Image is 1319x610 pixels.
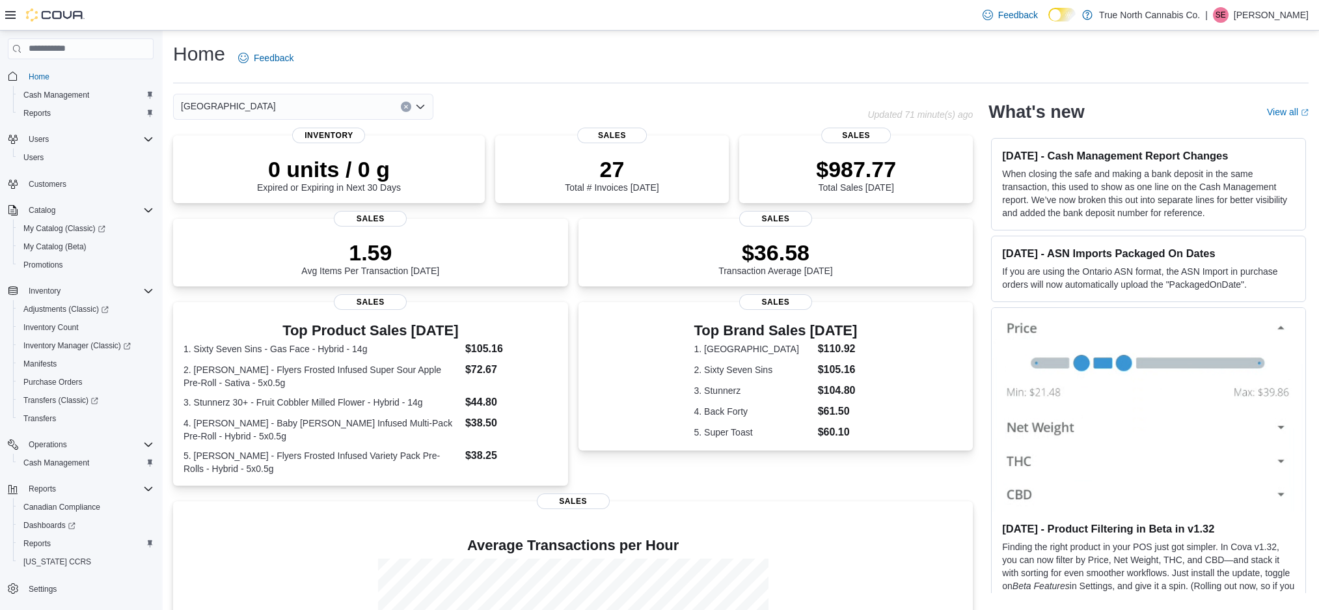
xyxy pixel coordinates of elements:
[18,239,92,255] a: My Catalog (Beta)
[13,498,159,516] button: Canadian Compliance
[29,286,61,296] span: Inventory
[29,72,49,82] span: Home
[18,554,154,570] span: Washington CCRS
[13,355,159,373] button: Manifests
[18,301,154,317] span: Adjustments (Classic)
[18,257,154,273] span: Promotions
[184,396,460,409] dt: 3. Stunnerz 30+ - Fruit Cobbler Milled Flower - Hybrid - 14g
[18,239,154,255] span: My Catalog (Beta)
[816,156,896,182] p: $987.77
[23,581,62,597] a: Settings
[18,411,61,426] a: Transfers
[184,363,460,389] dt: 2. [PERSON_NAME] - Flyers Frosted Infused Super Sour Apple Pre-Roll - Sativa - 5x0.5g
[694,342,813,355] dt: 1. [GEOGRAPHIC_DATA]
[18,338,154,354] span: Inventory Manager (Classic)
[694,363,813,376] dt: 2. Sixty Seven Sins
[1002,540,1295,605] p: Finding the right product in your POS just got simpler. In Cova v1.32, you can now filter by Pric...
[13,318,159,337] button: Inventory Count
[13,104,159,122] button: Reports
[29,179,66,189] span: Customers
[1048,21,1049,22] span: Dark Mode
[1013,581,1070,591] em: Beta Features
[23,223,105,234] span: My Catalog (Classic)
[257,156,401,193] div: Expired or Expiring in Next 30 Days
[23,108,51,118] span: Reports
[18,87,94,103] a: Cash Management
[29,439,67,450] span: Operations
[23,395,98,406] span: Transfers (Classic)
[23,242,87,252] span: My Catalog (Beta)
[867,109,973,120] p: Updated 71 minute(s) ago
[818,424,858,440] dd: $60.10
[18,455,154,471] span: Cash Management
[23,520,75,531] span: Dashboards
[718,240,833,276] div: Transaction Average [DATE]
[23,538,51,549] span: Reports
[1048,8,1076,21] input: Dark Mode
[29,584,57,594] span: Settings
[998,8,1038,21] span: Feedback
[184,323,558,339] h3: Top Product Sales [DATE]
[233,45,299,71] a: Feedback
[13,409,159,428] button: Transfers
[1002,265,1295,291] p: If you are using the Ontario ASN format, the ASN Import in purchase orders will now automatically...
[18,105,154,121] span: Reports
[694,405,813,418] dt: 4. Back Forty
[301,240,439,266] p: 1.59
[23,283,154,299] span: Inventory
[13,553,159,571] button: [US_STATE] CCRS
[23,68,154,85] span: Home
[23,90,89,100] span: Cash Management
[694,323,858,339] h3: Top Brand Sales [DATE]
[18,150,49,165] a: Users
[18,554,96,570] a: [US_STATE] CCRS
[18,338,136,354] a: Inventory Manager (Classic)
[257,156,401,182] p: 0 units / 0 g
[565,156,659,182] p: 27
[739,294,812,310] span: Sales
[334,294,407,310] span: Sales
[816,156,896,193] div: Total Sales [DATE]
[29,205,55,215] span: Catalog
[13,454,159,472] button: Cash Management
[18,393,154,408] span: Transfers (Classic)
[18,374,154,390] span: Purchase Orders
[184,449,460,475] dt: 5. [PERSON_NAME] - Flyers Frosted Infused Variety Pack Pre-Rolls - Hybrid - 5x0.5g
[18,356,154,372] span: Manifests
[301,240,439,276] div: Avg Items Per Transaction [DATE]
[18,105,56,121] a: Reports
[254,51,293,64] span: Feedback
[3,282,159,300] button: Inventory
[184,342,460,355] dt: 1. Sixty Seven Sins - Gas Face - Hybrid - 14g
[23,481,154,497] span: Reports
[1234,7,1309,23] p: [PERSON_NAME]
[3,67,159,86] button: Home
[29,484,56,494] span: Reports
[18,150,154,165] span: Users
[8,62,154,605] nav: Complex example
[465,448,558,464] dd: $38.25
[184,417,460,443] dt: 4. [PERSON_NAME] - Baby [PERSON_NAME] Infused Multi-Pack Pre-Roll - Hybrid - 5x0.5g
[23,437,72,452] button: Operations
[23,283,66,299] button: Inventory
[18,374,88,390] a: Purchase Orders
[18,518,81,533] a: Dashboards
[13,148,159,167] button: Users
[565,156,659,193] div: Total # Invoices [DATE]
[988,102,1084,122] h2: What's new
[23,132,154,147] span: Users
[3,579,159,598] button: Settings
[13,337,159,355] a: Inventory Manager (Classic)
[23,322,79,333] span: Inventory Count
[818,383,858,398] dd: $104.80
[13,373,159,391] button: Purchase Orders
[18,320,84,335] a: Inventory Count
[23,69,55,85] a: Home
[23,132,54,147] button: Users
[29,134,49,145] span: Users
[465,341,558,357] dd: $105.16
[292,128,365,143] span: Inventory
[18,221,111,236] a: My Catalog (Classic)
[739,211,812,227] span: Sales
[18,411,154,426] span: Transfers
